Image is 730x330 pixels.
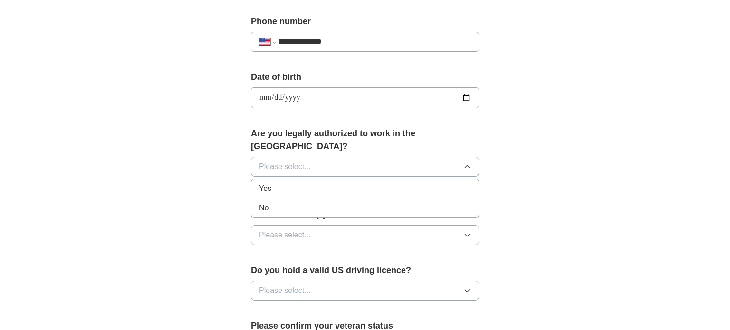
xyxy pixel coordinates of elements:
[251,127,479,153] label: Are you legally authorized to work in the [GEOGRAPHIC_DATA]?
[259,161,311,172] span: Please select...
[259,202,269,214] span: No
[251,264,479,277] label: Do you hold a valid US driving licence?
[251,281,479,301] button: Please select...
[259,183,271,194] span: Yes
[259,285,311,296] span: Please select...
[251,225,479,245] button: Please select...
[259,229,311,241] span: Please select...
[251,71,479,84] label: Date of birth
[251,157,479,177] button: Please select...
[251,15,479,28] label: Phone number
